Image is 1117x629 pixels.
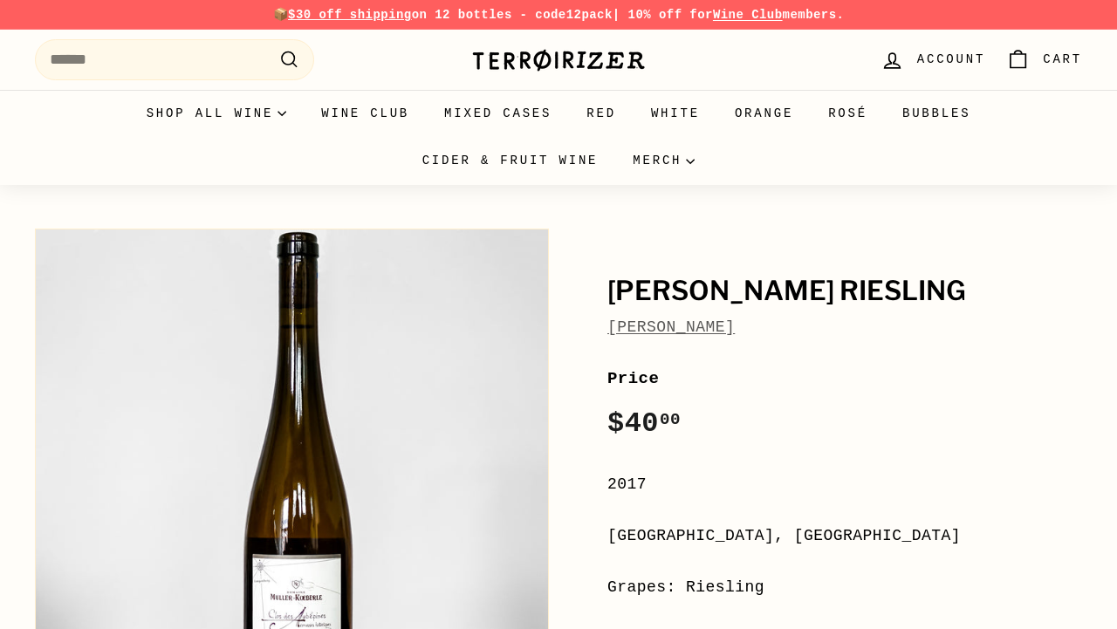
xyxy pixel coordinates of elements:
[569,90,634,137] a: Red
[566,8,613,22] strong: 12pack
[660,410,681,429] sup: 00
[885,90,988,137] a: Bubbles
[607,318,735,336] a: [PERSON_NAME]
[634,90,717,137] a: White
[607,575,1082,600] div: Grapes: Riesling
[129,90,305,137] summary: Shop all wine
[607,277,1082,306] h1: [PERSON_NAME] Riesling
[917,50,985,69] span: Account
[607,366,1082,392] label: Price
[304,90,427,137] a: Wine Club
[717,90,811,137] a: Orange
[405,137,616,184] a: Cider & Fruit Wine
[288,8,412,22] span: $30 off shipping
[607,523,1082,549] div: [GEOGRAPHIC_DATA], [GEOGRAPHIC_DATA]
[811,90,885,137] a: Rosé
[870,34,996,85] a: Account
[35,5,1082,24] p: 📦 on 12 bottles - code | 10% off for members.
[607,407,681,440] span: $40
[427,90,569,137] a: Mixed Cases
[713,8,783,22] a: Wine Club
[996,34,1093,85] a: Cart
[607,472,1082,497] div: 2017
[615,137,712,184] summary: Merch
[1043,50,1082,69] span: Cart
